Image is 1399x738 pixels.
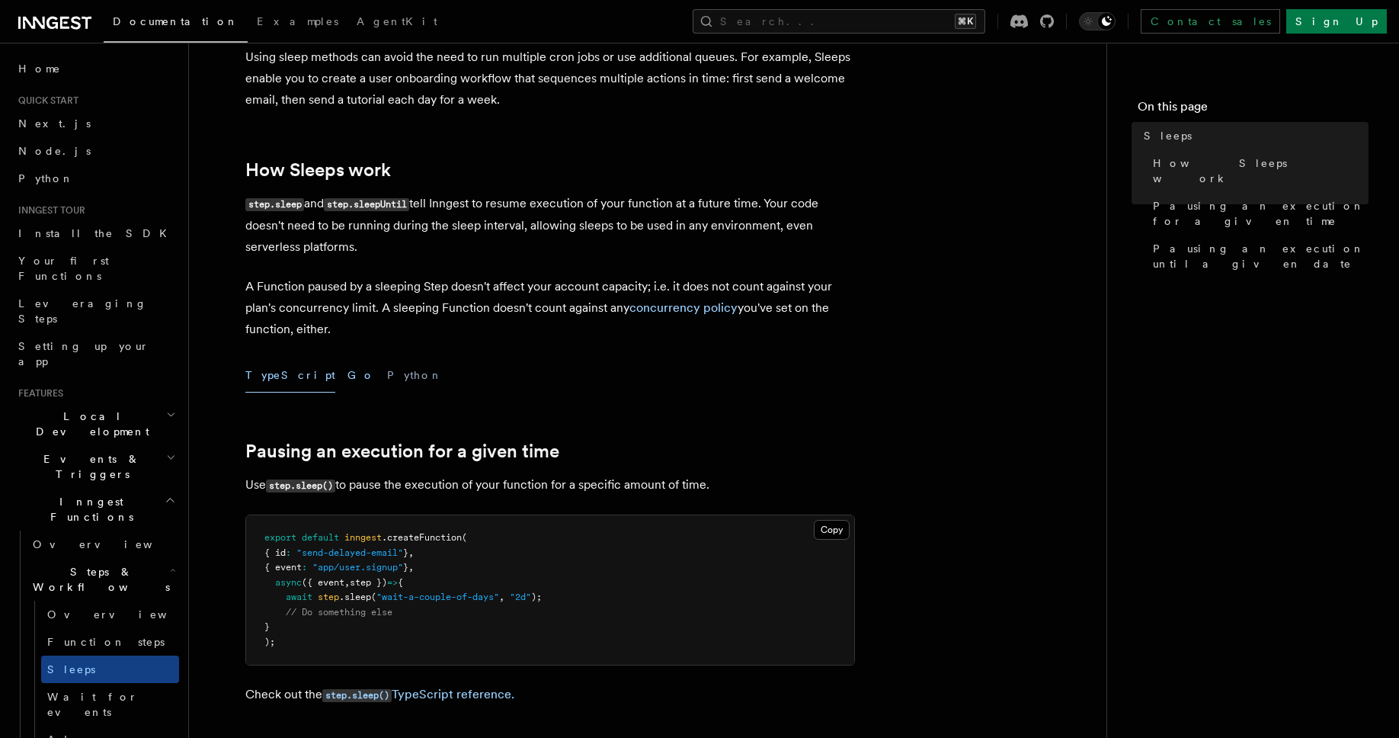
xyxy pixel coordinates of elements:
span: Next.js [18,117,91,130]
button: Copy [814,520,850,540]
a: Python [12,165,179,192]
span: .sleep [339,592,371,602]
span: Quick start [12,95,78,107]
span: , [408,547,414,558]
code: step.sleepUntil [324,198,409,211]
a: Pausing an execution for a given time [1147,192,1369,235]
a: Overview [27,531,179,558]
button: Search...⌘K [693,9,985,34]
span: Events & Triggers [12,451,166,482]
span: default [302,532,339,543]
p: and tell Inngest to resume execution of your function at a future time. Your code doesn't need to... [245,193,855,258]
p: A Function paused by a sleeping Step doesn't affect your account capacity; i.e. it does not count... [245,276,855,340]
span: : [286,547,291,558]
span: // Do something else [286,607,392,618]
code: step.sleep() [266,480,335,493]
span: "app/user.signup" [312,562,403,573]
span: , [499,592,504,602]
button: Python [387,358,443,393]
a: How Sleeps work [245,159,391,181]
span: ( [371,592,376,602]
a: Examples [248,5,347,41]
span: } [264,621,270,632]
span: Local Development [12,409,166,439]
span: Sleeps [47,663,95,675]
span: Pausing an execution for a given time [1153,198,1369,229]
span: Inngest tour [12,204,85,217]
span: step [318,592,339,602]
span: Your first Functions [18,255,109,282]
span: async [275,577,302,588]
a: Setting up your app [12,332,179,375]
a: Next.js [12,110,179,137]
a: Sign Up [1286,9,1387,34]
span: => [387,577,398,588]
p: Using sleep methods can avoid the need to run multiple cron jobs or use additional queues. For ex... [245,47,855,111]
a: Pausing an execution until a given date [1147,235,1369,278]
span: Leveraging Steps [18,297,147,325]
span: ( [462,532,467,543]
span: Documentation [113,15,239,27]
span: AgentKit [357,15,437,27]
span: Pausing an execution until a given date [1153,241,1369,271]
a: Node.js [12,137,179,165]
h4: On this page [1138,98,1369,122]
a: Install the SDK [12,220,179,247]
a: Your first Functions [12,247,179,290]
button: Events & Triggers [12,445,179,488]
a: Pausing an execution for a given time [245,441,559,462]
a: AgentKit [347,5,447,41]
span: } [403,562,408,573]
span: { event [264,562,302,573]
span: Home [18,61,61,76]
button: Toggle dark mode [1079,12,1116,30]
span: await [286,592,312,602]
span: inngest [344,532,382,543]
a: concurrency policy [629,300,738,315]
kbd: ⌘K [955,14,976,29]
a: step.sleep()TypeScript reference. [322,687,514,701]
span: Inngest Functions [12,494,165,525]
span: "send-delayed-email" [296,547,403,558]
span: } [403,547,408,558]
span: Function steps [47,636,165,648]
button: Steps & Workflows [27,558,179,601]
span: Setting up your app [18,340,149,367]
span: Examples [257,15,338,27]
a: Home [12,55,179,82]
a: Wait for events [41,683,179,726]
span: How Sleeps work [1153,156,1369,186]
a: How Sleeps work [1147,149,1369,192]
span: , [344,577,350,588]
span: Overview [33,538,190,550]
a: Function steps [41,628,179,656]
span: Overview [47,608,204,621]
span: Python [18,172,74,184]
a: Sleeps [1138,122,1369,149]
a: Documentation [104,5,248,43]
a: Leveraging Steps [12,290,179,332]
span: ); [264,637,275,647]
span: Features [12,387,63,399]
span: ); [531,592,542,602]
button: Inngest Functions [12,488,179,531]
span: Install the SDK [18,227,176,239]
span: Node.js [18,145,91,157]
code: step.sleep [245,198,304,211]
span: step }) [350,577,387,588]
button: Local Development [12,403,179,445]
span: Steps & Workflows [27,564,170,595]
button: TypeScript [245,358,335,393]
span: "2d" [510,592,531,602]
span: "wait-a-couple-of-days" [376,592,499,602]
span: : [302,562,307,573]
p: Check out the [245,684,855,706]
button: Go [347,358,375,393]
p: Use to pause the execution of your function for a specific amount of time. [245,474,855,496]
span: , [408,562,414,573]
span: ({ event [302,577,344,588]
code: step.sleep() [322,689,392,702]
span: Wait for events [47,691,138,718]
span: { id [264,547,286,558]
span: .createFunction [382,532,462,543]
